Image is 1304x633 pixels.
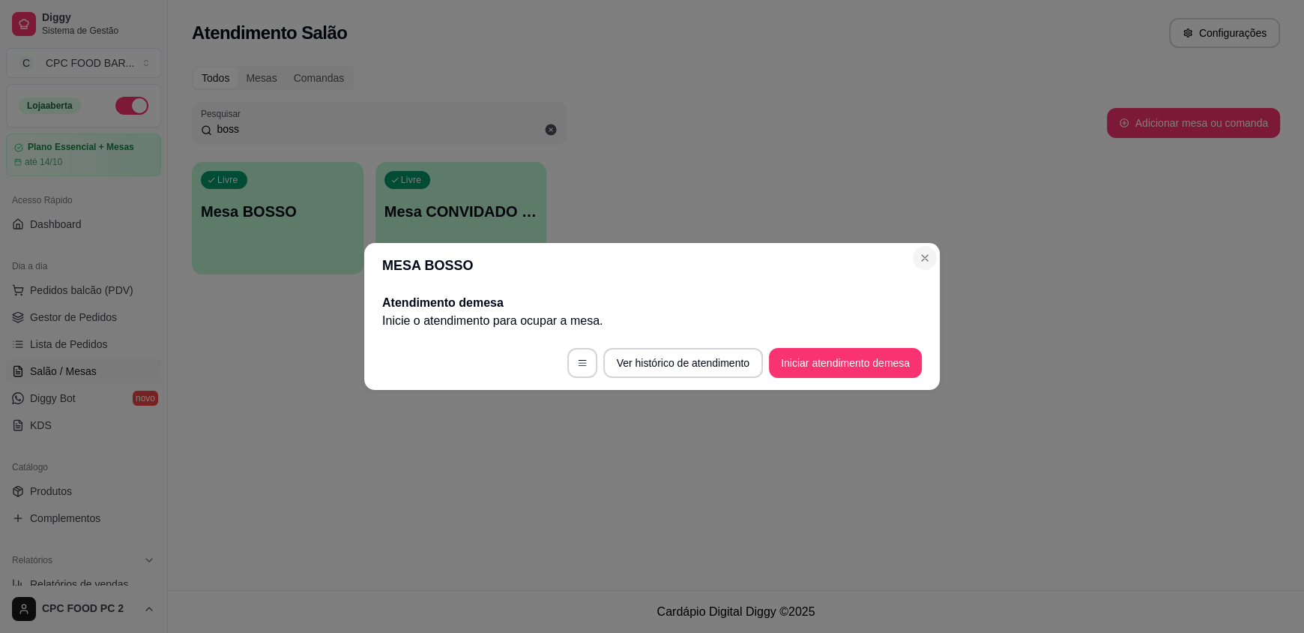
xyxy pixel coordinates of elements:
[382,294,922,312] h2: Atendimento de mesa
[364,243,940,288] header: MESA BOSSO
[913,246,937,270] button: Close
[382,312,922,330] p: Inicie o atendimento para ocupar a mesa .
[769,348,922,378] button: Iniciar atendimento demesa
[603,348,763,378] button: Ver histórico de atendimento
